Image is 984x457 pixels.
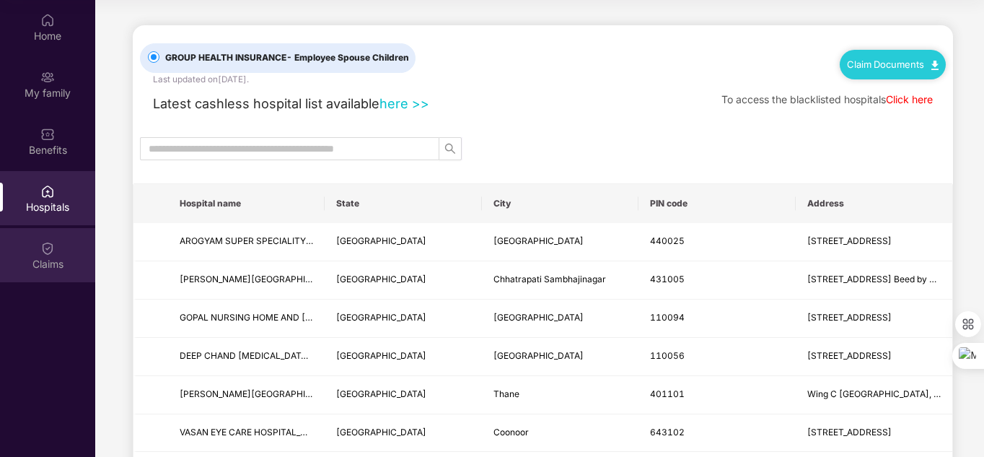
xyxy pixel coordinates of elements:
[325,261,481,300] td: Maharashtra
[482,414,638,453] td: Coonoor
[493,235,584,246] span: [GEOGRAPHIC_DATA]
[847,58,939,70] a: Claim Documents
[40,13,55,27] img: svg+xml;base64,PHN2ZyBpZD0iSG9tZSIgeG1sbnM9Imh0dHA6Ly93d3cudzMub3JnLzIwMDAvc3ZnIiB3aWR0aD0iMjAiIG...
[336,350,426,361] span: [GEOGRAPHIC_DATA]
[336,427,426,438] span: [GEOGRAPHIC_DATA]
[153,73,249,87] div: Last updated on [DATE] .
[180,350,347,361] span: DEEP CHAND [MEDICAL_DATA] CENTRE
[180,427,345,438] span: VASAN EYE CARE HOSPITAL_COONOOR
[325,376,481,414] td: Maharashtra
[482,300,638,338] td: New Delhi
[40,127,55,142] img: svg+xml;base64,PHN2ZyBpZD0iQmVuZWZpdHMiIHhtbG5zPSJodHRwOi8vd3d3LnczLm9yZy8yMDAwL3N2ZyIgd2lkdGg9Ij...
[886,93,933,105] a: Click here
[336,235,426,246] span: [GEOGRAPHIC_DATA]
[482,184,638,223] th: City
[325,300,481,338] td: Delhi
[325,338,481,376] td: Delhi
[180,235,351,246] span: AROGYAM SUPER SPECIALITY HOSPITAL
[796,414,952,453] td: 75/75 1 Mount Road, Kumaran Nagar
[807,235,892,246] span: [STREET_ADDRESS]
[796,300,952,338] td: B-1, Jyoti Nagar, Loni Road
[168,414,325,453] td: VASAN EYE CARE HOSPITAL_COONOOR
[180,198,313,209] span: Hospital name
[168,223,325,261] td: AROGYAM SUPER SPECIALITY HOSPITAL
[796,376,952,414] td: Wing C Radha Govind Park, Uttan Road
[796,223,952,261] td: 34, Sita Nagar, Wardha Road
[493,312,584,323] span: [GEOGRAPHIC_DATA]
[931,61,939,70] img: svg+xml;base64,PHN2ZyB4bWxucz0iaHR0cDovL3d3dy53My5vcmcvMjAwMC9zdmciIHdpZHRoPSIxMC40IiBoZWlnaHQ9Ij...
[180,388,341,399] span: [PERSON_NAME][GEOGRAPHIC_DATA]
[482,223,638,261] td: Nagpur
[40,184,55,199] img: svg+xml;base64,PHN2ZyBpZD0iSG9zcGl0YWxzIiB4bWxucz0iaHR0cDovL3d3dy53My5vcmcvMjAwMC9zdmciIHdpZHRoPS...
[482,376,638,414] td: Thane
[325,223,481,261] td: Maharashtra
[336,274,426,284] span: [GEOGRAPHIC_DATA]
[807,312,892,323] span: [STREET_ADDRESS]
[180,312,392,323] span: GOPAL NURSING HOME AND [GEOGRAPHIC_DATA]
[807,198,941,209] span: Address
[325,414,481,453] td: Tamil Nadu
[650,350,685,361] span: 110056
[650,274,685,284] span: 431005
[807,350,892,361] span: [STREET_ADDRESS]
[40,70,55,84] img: svg+xml;base64,PHN2ZyB3aWR0aD0iMjAiIGhlaWdodD0iMjAiIHZpZXdCb3g9IjAgMCAyMCAyMCIgZmlsbD0ibm9uZSIgeG...
[650,235,685,246] span: 440025
[325,184,481,223] th: State
[168,338,325,376] td: DEEP CHAND DIALYSIS CENTRE
[336,388,426,399] span: [GEOGRAPHIC_DATA]
[286,52,409,63] span: - Employee Spouse Children
[168,300,325,338] td: GOPAL NURSING HOME AND EYE HOSPITAL
[721,93,886,105] span: To access the blacklisted hospitals
[439,143,461,154] span: search
[493,350,584,361] span: [GEOGRAPHIC_DATA]
[807,427,892,438] span: [STREET_ADDRESS]
[439,137,462,160] button: search
[40,241,55,256] img: svg+xml;base64,PHN2ZyBpZD0iQ2xhaW0iIHhtbG5zPSJodHRwOi8vd3d3LnczLm9yZy8yMDAwL3N2ZyIgd2lkdGg9IjIwIi...
[650,312,685,323] span: 110094
[168,376,325,414] td: DHANVANTARI HOSPITAL
[650,427,685,438] span: 643102
[482,261,638,300] td: Chhatrapati Sambhajinagar
[796,184,952,223] th: Address
[493,274,606,284] span: Chhatrapati Sambhajinagar
[168,184,325,223] th: Hospital name
[168,261,325,300] td: Shri Swami Samarth Hospital Arthroscopy & Orthopedic Superspeciality Center
[159,51,415,65] span: GROUP HEALTH INSURANCE
[379,95,429,111] a: here >>
[180,274,545,284] span: [PERSON_NAME][GEOGRAPHIC_DATA] Arthroscopy & Orthopedic Superspeciality Center
[153,95,379,111] span: Latest cashless hospital list available
[796,338,952,376] td: B-16, Pillar No. 227, Main Rohtak Road
[493,388,519,399] span: Thane
[638,184,795,223] th: PIN code
[796,261,952,300] td: Plot No.11 Sarve No.3/4 Beed by pass Satara parisar Mustafabad, Amdar Road Satara Parisar Session...
[650,388,685,399] span: 401101
[482,338,638,376] td: New Delhi
[336,312,426,323] span: [GEOGRAPHIC_DATA]
[493,427,529,438] span: Coonoor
